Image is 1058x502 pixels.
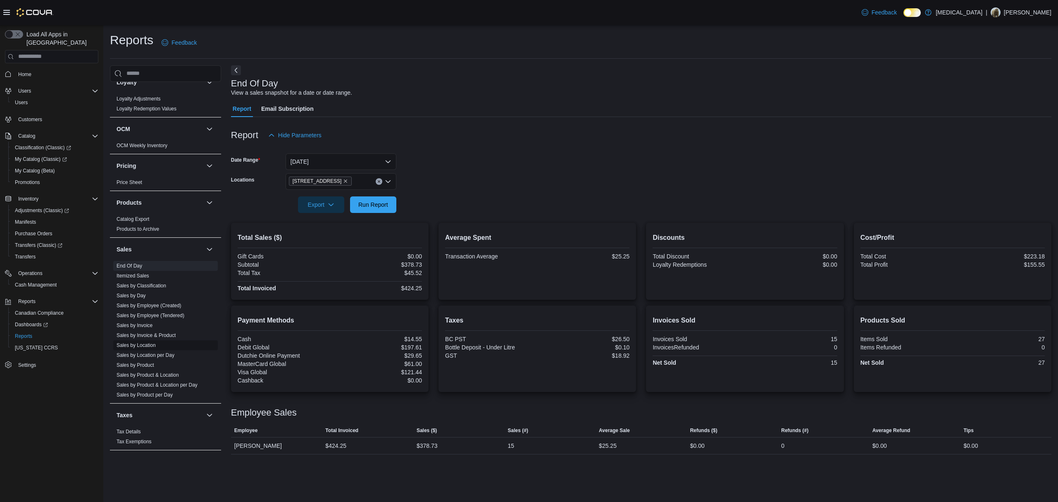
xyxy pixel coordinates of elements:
[117,439,152,445] a: Tax Exemptions
[117,245,203,253] button: Sales
[954,359,1045,366] div: 27
[117,332,176,339] span: Sales by Invoice & Product
[15,156,67,163] span: My Catalog (Classic)
[110,427,221,450] div: Taxes
[1004,7,1051,17] p: [PERSON_NAME]
[331,261,422,268] div: $378.73
[358,201,388,209] span: Run Report
[110,141,221,154] div: OCM
[117,372,179,378] span: Sales by Product & Location
[986,7,987,17] p: |
[158,34,200,51] a: Feedback
[117,245,132,253] h3: Sales
[117,362,154,368] span: Sales by Product
[15,268,46,278] button: Operations
[231,130,258,140] h3: Report
[117,312,184,319] span: Sales by Employee (Tendered)
[860,344,951,351] div: Items Refunded
[289,177,352,186] span: 460 Granville St
[599,441,617,451] div: $25.25
[445,336,536,342] div: BC PST
[8,97,102,108] button: Users
[872,441,887,451] div: $0.00
[117,125,130,133] h3: OCM
[8,165,102,177] button: My Catalog (Beta)
[331,344,422,351] div: $197.61
[238,369,328,375] div: Visa Global
[2,359,102,371] button: Settings
[12,217,98,227] span: Manifests
[117,198,203,207] button: Products
[238,377,328,384] div: Cashback
[18,116,42,123] span: Customers
[15,114,98,124] span: Customers
[12,166,98,176] span: My Catalog (Beta)
[963,427,973,434] span: Tips
[238,316,422,325] h2: Payment Methods
[8,239,102,251] a: Transfers (Classic)
[781,441,784,451] div: 0
[15,333,32,339] span: Reports
[15,207,69,214] span: Adjustments (Classic)
[18,133,35,139] span: Catalog
[747,261,837,268] div: $0.00
[15,219,36,225] span: Manifests
[15,296,98,306] span: Reports
[15,268,98,278] span: Operations
[8,216,102,228] button: Manifests
[690,441,705,451] div: $0.00
[117,382,198,388] a: Sales by Product & Location per Day
[117,313,184,318] a: Sales by Employee (Tendered)
[117,438,152,445] span: Tax Exemptions
[117,216,149,222] span: Catalog Export
[954,261,1045,268] div: $155.55
[653,253,743,260] div: Total Discount
[110,32,153,48] h1: Reports
[12,252,98,262] span: Transfers
[117,263,142,269] a: End Of Day
[781,427,808,434] span: Refunds (#)
[238,336,328,342] div: Cash
[8,205,102,216] a: Adjustments (Classic)
[8,307,102,319] button: Canadian Compliance
[2,130,102,142] button: Catalog
[15,321,48,328] span: Dashboards
[12,252,39,262] a: Transfers
[23,30,98,47] span: Load All Apps in [GEOGRAPHIC_DATA]
[15,131,98,141] span: Catalog
[117,342,156,349] span: Sales by Location
[12,154,98,164] span: My Catalog (Classic)
[15,296,39,306] button: Reports
[18,88,31,94] span: Users
[117,143,167,148] a: OCM Weekly Inventory
[12,331,36,341] a: Reports
[117,226,159,232] span: Products to Archive
[234,427,258,434] span: Employee
[205,198,214,208] button: Products
[860,316,1045,325] h2: Products Sold
[860,336,951,342] div: Items Sold
[331,253,422,260] div: $0.00
[963,441,978,451] div: $0.00
[15,115,45,124] a: Customers
[278,131,322,139] span: Hide Parameters
[445,233,629,243] h2: Average Spent
[12,280,60,290] a: Cash Management
[261,100,314,117] span: Email Subscription
[117,283,166,289] a: Sales by Classification
[205,124,214,134] button: OCM
[539,336,629,342] div: $26.50
[539,344,629,351] div: $0.10
[117,352,174,358] a: Sales by Location per Day
[117,105,176,112] span: Loyalty Redemption Values
[954,253,1045,260] div: $223.18
[12,206,98,215] span: Adjustments (Classic)
[12,308,67,318] a: Canadian Compliance
[12,166,58,176] a: My Catalog (Beta)
[233,100,251,117] span: Report
[17,8,53,17] img: Cova
[238,361,328,367] div: MasterCard Global
[747,344,837,351] div: 0
[8,330,102,342] button: Reports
